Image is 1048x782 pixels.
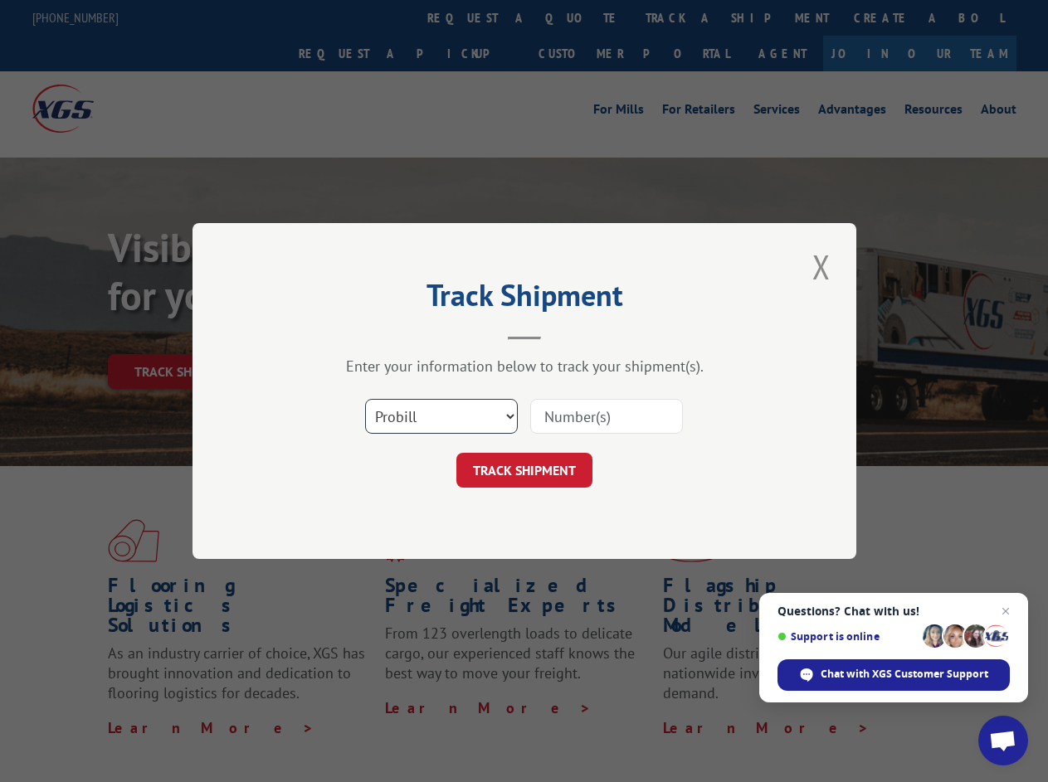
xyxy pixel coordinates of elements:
[807,244,836,289] button: Close modal
[275,284,773,315] h2: Track Shipment
[777,659,1010,691] span: Chat with XGS Customer Support
[777,605,1010,618] span: Questions? Chat with us!
[978,716,1028,765] a: Open chat
[777,630,917,643] span: Support is online
[530,399,683,434] input: Number(s)
[275,357,773,376] div: Enter your information below to track your shipment(s).
[456,453,592,488] button: TRACK SHIPMENT
[821,667,988,682] span: Chat with XGS Customer Support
